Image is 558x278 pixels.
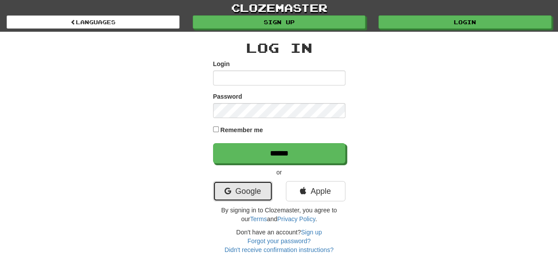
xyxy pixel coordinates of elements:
[225,246,333,253] a: Didn't receive confirmation instructions?
[213,228,345,254] div: Don't have an account?
[213,59,230,68] label: Login
[213,92,242,101] label: Password
[286,181,345,201] a: Apple
[250,215,267,222] a: Terms
[301,229,322,236] a: Sign up
[213,168,345,177] p: or
[378,15,551,29] a: Login
[213,41,345,55] h2: Log In
[7,15,180,29] a: Languages
[277,215,315,222] a: Privacy Policy
[220,126,263,134] label: Remember me
[193,15,366,29] a: Sign up
[213,181,273,201] a: Google
[247,237,311,245] a: Forgot your password?
[213,206,345,223] p: By signing in to Clozemaster, you agree to our and .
